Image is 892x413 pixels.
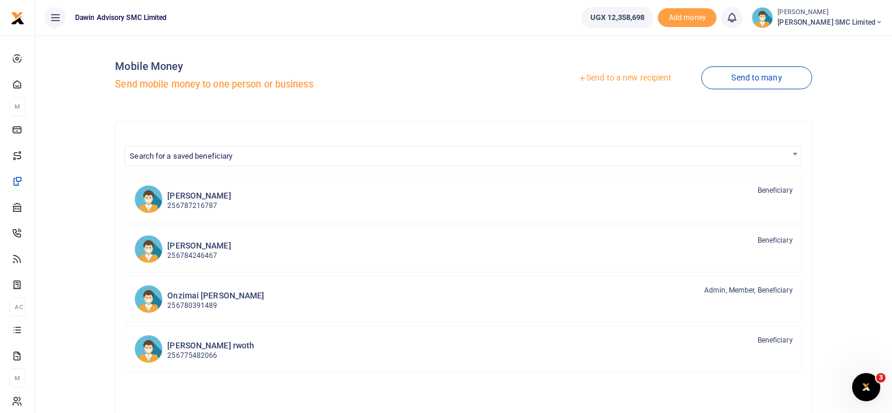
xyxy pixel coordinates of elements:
[658,12,717,21] a: Add money
[125,226,802,273] a: MG [PERSON_NAME] 256784246467 Beneficiary
[125,176,802,223] a: LO [PERSON_NAME] 256787216787 Beneficiary
[134,185,163,213] img: LO
[134,235,163,263] img: MG
[852,373,880,401] iframe: Intercom live chat
[577,7,658,28] li: Wallet ballance
[658,8,717,28] span: Add money
[701,66,812,89] a: Send to many
[115,60,459,73] h4: Mobile Money
[778,8,883,18] small: [PERSON_NAME]
[582,7,653,28] a: UGX 12,358,698
[167,250,231,261] p: 256784246467
[134,335,163,363] img: ROr
[9,97,25,116] li: M
[167,200,231,211] p: 256787216787
[758,335,793,345] span: Beneficiary
[9,297,25,317] li: Ac
[167,241,231,251] h6: [PERSON_NAME]
[704,285,793,296] span: Admin, Member, Beneficiary
[876,373,886,382] span: 3
[134,285,163,313] img: OFd
[130,152,232,160] span: Search for a saved beneficiary
[658,8,717,28] li: Toup your wallet
[125,325,802,372] a: ROr [PERSON_NAME] rwoth 256775482066 Beneficiary
[9,368,25,388] li: M
[752,7,883,28] a: profile-user [PERSON_NAME] [PERSON_NAME] SMC Limited
[70,12,172,23] span: Dawin Advisory SMC Limited
[758,185,793,196] span: Beneficiary
[167,191,231,201] h6: [PERSON_NAME]
[125,276,802,323] a: OFd Onzimai [PERSON_NAME] 256780391489 Admin, Member, Beneficiary
[167,350,254,361] p: 256775482066
[590,12,644,23] span: UGX 12,358,698
[167,291,264,301] h6: Onzimai [PERSON_NAME]
[548,68,701,89] a: Send to a new recipient
[11,13,25,22] a: logo-small logo-large logo-large
[758,235,793,246] span: Beneficiary
[124,146,801,166] span: Search for a saved beneficiary
[752,7,773,28] img: profile-user
[167,341,254,351] h6: [PERSON_NAME] rwoth
[167,300,264,311] p: 256780391489
[778,17,883,28] span: [PERSON_NAME] SMC Limited
[115,79,459,90] h5: Send mobile money to one person or business
[125,146,800,164] span: Search for a saved beneficiary
[11,11,25,25] img: logo-small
